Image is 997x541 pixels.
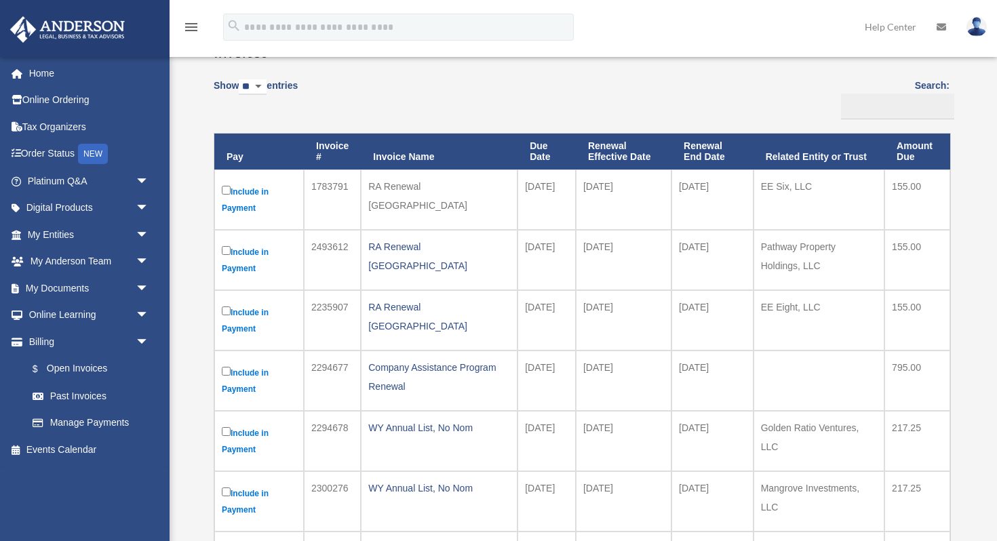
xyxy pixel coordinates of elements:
td: 155.00 [884,169,950,230]
th: Renewal Effective Date: activate to sort column ascending [576,134,671,170]
td: 795.00 [884,350,950,411]
div: RA Renewal [GEOGRAPHIC_DATA] [368,298,510,336]
th: Due Date: activate to sort column ascending [517,134,576,170]
td: [DATE] [671,290,754,350]
label: Search: [836,77,950,119]
span: arrow_drop_down [136,302,163,329]
select: Showentries [239,79,267,95]
a: Past Invoices [19,382,163,409]
td: [DATE] [517,290,576,350]
label: Include in Payment [222,183,296,216]
td: 2235907 [304,290,361,350]
span: arrow_drop_down [136,195,163,222]
label: Include in Payment [222,364,296,397]
span: $ [40,361,47,378]
input: Include in Payment [222,306,231,315]
td: [DATE] [576,290,671,350]
td: 2493612 [304,230,361,290]
th: Amount Due: activate to sort column ascending [884,134,950,170]
td: [DATE] [576,169,671,230]
td: 2294677 [304,350,361,411]
i: menu [183,19,199,35]
td: 2294678 [304,411,361,471]
a: My Documentsarrow_drop_down [9,275,170,302]
a: $Open Invoices [19,355,156,383]
input: Include in Payment [222,487,231,496]
a: Platinum Q&Aarrow_drop_down [9,167,170,195]
a: Digital Productsarrow_drop_down [9,195,170,222]
div: WY Annual List, No Nom [368,418,510,437]
i: search [227,18,241,33]
label: Include in Payment [222,424,296,458]
td: Mangrove Investments, LLC [754,471,884,532]
div: NEW [78,144,108,164]
td: [DATE] [671,230,754,290]
a: menu [183,24,199,35]
div: Company Assistance Program Renewal [368,358,510,396]
input: Include in Payment [222,186,231,195]
img: User Pic [966,17,987,37]
div: RA Renewal [GEOGRAPHIC_DATA] [368,177,510,215]
a: Tax Organizers [9,113,170,140]
div: RA Renewal [GEOGRAPHIC_DATA] [368,237,510,275]
a: Home [9,60,170,87]
td: 2300276 [304,471,361,532]
th: Invoice Name: activate to sort column ascending [361,134,517,170]
a: Online Ordering [9,87,170,114]
span: arrow_drop_down [136,167,163,195]
td: [DATE] [517,350,576,411]
td: EE Six, LLC [754,169,884,230]
input: Include in Payment [222,367,231,376]
span: arrow_drop_down [136,275,163,302]
td: [DATE] [576,230,671,290]
input: Include in Payment [222,427,231,436]
input: Include in Payment [222,246,231,255]
span: arrow_drop_down [136,248,163,276]
td: Golden Ratio Ventures, LLC [754,411,884,471]
a: Order StatusNEW [9,140,170,168]
label: Show entries [214,77,298,108]
td: 217.25 [884,411,950,471]
td: [DATE] [576,350,671,411]
td: Pathway Property Holdings, LLC [754,230,884,290]
td: 1783791 [304,169,361,230]
a: Manage Payments [19,409,163,437]
th: Renewal End Date: activate to sort column ascending [671,134,754,170]
td: [DATE] [517,471,576,532]
input: Search: [841,94,954,119]
td: 155.00 [884,290,950,350]
label: Include in Payment [222,485,296,518]
td: [DATE] [517,411,576,471]
span: arrow_drop_down [136,221,163,249]
td: [DATE] [517,230,576,290]
img: Anderson Advisors Platinum Portal [6,16,129,43]
a: Billingarrow_drop_down [9,328,163,355]
a: Online Learningarrow_drop_down [9,302,170,329]
td: [DATE] [517,169,576,230]
td: [DATE] [576,411,671,471]
td: [DATE] [671,350,754,411]
th: Invoice #: activate to sort column ascending [304,134,361,170]
td: [DATE] [671,411,754,471]
a: My Entitiesarrow_drop_down [9,221,170,248]
td: EE Eight, LLC [754,290,884,350]
td: [DATE] [671,169,754,230]
th: Related Entity or Trust: activate to sort column ascending [754,134,884,170]
div: WY Annual List, No Nom [368,479,510,498]
a: Events Calendar [9,436,170,463]
span: arrow_drop_down [136,328,163,356]
label: Include in Payment [222,243,296,277]
label: Include in Payment [222,304,296,337]
td: 155.00 [884,230,950,290]
td: [DATE] [671,471,754,532]
a: My Anderson Teamarrow_drop_down [9,248,170,275]
td: [DATE] [576,471,671,532]
th: Pay: activate to sort column descending [214,134,304,170]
